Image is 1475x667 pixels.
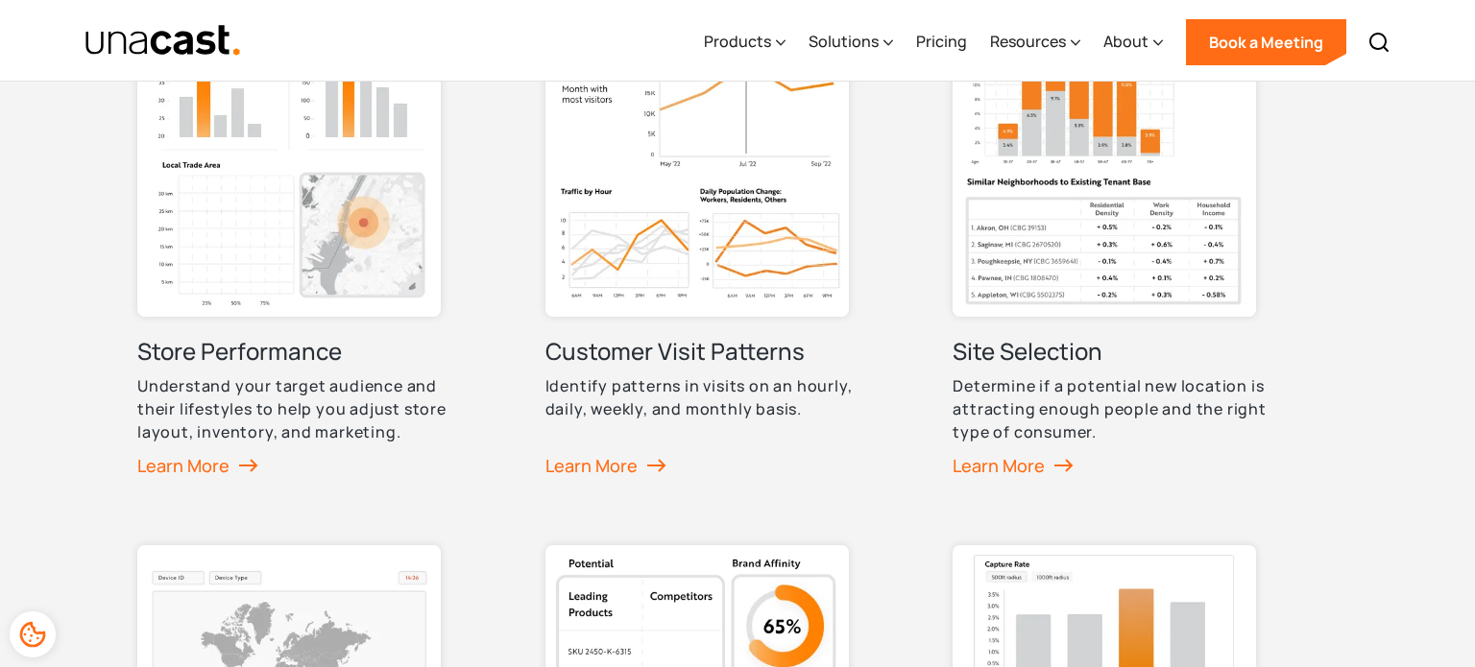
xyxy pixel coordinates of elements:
[704,30,771,53] div: Products
[545,374,862,420] p: Identify patterns in visits on an hourly, daily, weekly, and monthly basis.
[1103,3,1163,82] div: About
[10,611,56,657] div: Cookie Preferences
[137,13,454,511] a: illustration with Peak Visitors, Total Visitors, and Local Trade Area graphsStore PerformanceUnde...
[545,13,849,317] img: illustration with Traffic trends graphs
[953,451,1074,480] div: Learn More
[137,374,454,443] p: Understand your target audience and their lifestyles to help you adjust store layout, inventory, ...
[545,336,805,367] h3: Customer Visit Patterns
[545,451,666,480] div: Learn More
[916,3,967,82] a: Pricing
[137,336,342,367] h3: Store Performance
[990,3,1080,82] div: Resources
[1186,19,1346,65] a: Book a Meeting
[809,3,893,82] div: Solutions
[85,24,241,58] a: home
[953,374,1269,443] p: Determine if a potential new location is attracting enough people and the right type of consumer.
[953,13,1269,511] a: illustration with Likelihood of Visit by Percentage of Population and Similar Neighborhoods to Ex...
[545,13,862,511] a: illustration with Traffic trends graphsCustomer Visit PatternsIdentify patterns in visits on an h...
[704,3,786,82] div: Products
[953,13,1256,317] img: illustration with Likelihood of Visit by Percentage of Population and Similar Neighborhoods to Ex...
[809,30,879,53] div: Solutions
[85,24,241,58] img: Unacast text logo
[1367,31,1390,54] img: Search icon
[953,336,1102,367] h3: Site Selection
[990,30,1066,53] div: Resources
[137,451,258,480] div: Learn More
[1103,30,1149,53] div: About
[137,13,441,317] img: illustration with Peak Visitors, Total Visitors, and Local Trade Area graphs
